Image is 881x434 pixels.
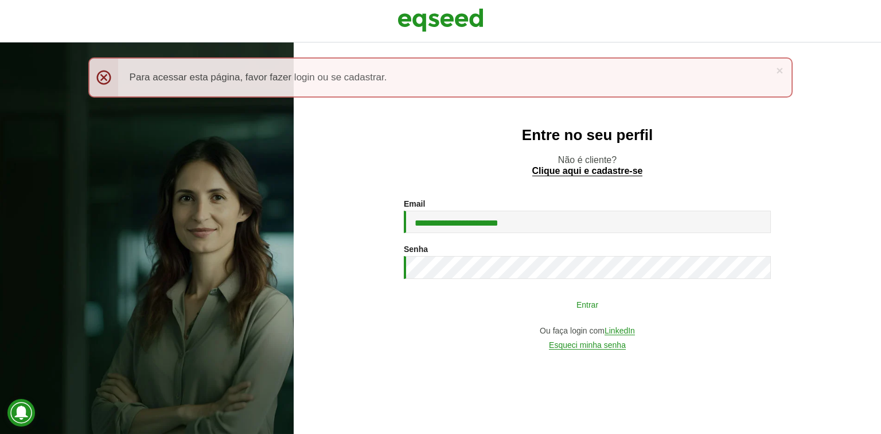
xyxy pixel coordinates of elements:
a: Esqueci minha senha [549,341,626,350]
h2: Entre no seu perfil [317,127,858,144]
div: Ou faça login com [404,327,771,335]
button: Entrar [438,293,736,315]
label: Email [404,200,425,208]
img: EqSeed Logo [397,6,484,34]
a: LinkedIn [605,327,635,335]
div: Para acessar esta página, favor fazer login ou se cadastrar. [88,57,793,98]
a: Clique aqui e cadastre-se [532,166,643,176]
p: Não é cliente? [317,154,858,176]
a: × [776,64,783,76]
label: Senha [404,245,428,253]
